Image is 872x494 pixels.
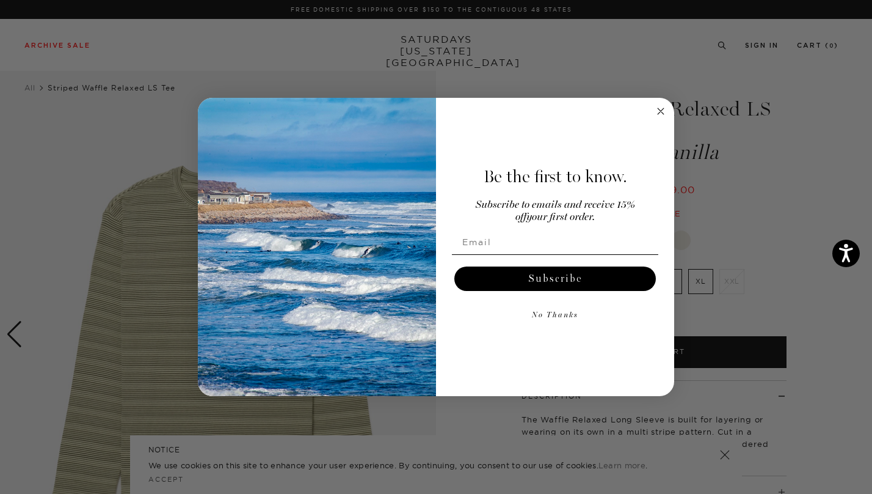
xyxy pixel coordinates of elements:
span: your first order. [526,212,595,223]
button: No Thanks [452,303,658,328]
span: off [515,212,526,223]
img: 125c788d-000d-4f3e-b05a-1b92b2a23ec9.jpeg [198,98,436,396]
input: Email [452,230,658,254]
span: Be the first to know. [484,166,627,187]
button: Subscribe [454,267,656,291]
img: underline [452,254,658,255]
span: Subscribe to emails and receive 15% [476,200,635,210]
button: Close dialog [653,104,668,119]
